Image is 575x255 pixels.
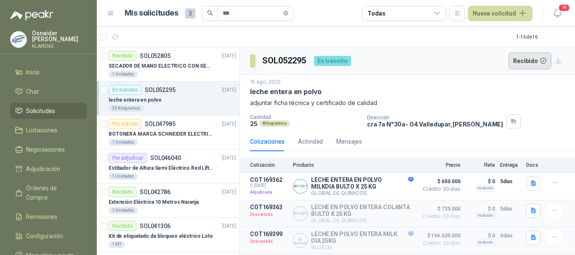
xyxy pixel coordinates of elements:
[311,244,413,250] p: BLUXUS
[109,139,138,146] div: 1 Unidades
[109,232,213,240] p: Kit de etiquetado de bloqueo eléctrico Loto
[222,86,236,94] p: [DATE]
[97,81,240,116] a: En tránsitoSOL052295[DATE] leche entera en polvo25 Kilogramos
[262,54,307,67] h3: SOL052295
[145,87,176,93] p: SOL052295
[97,47,240,81] a: RecibidoSOL052805[DATE] SECADOR DE MANO ELECTRICO CON SENSOR1 Unidades
[250,114,360,120] p: Cantidad
[508,53,552,69] button: Recibido
[10,122,87,138] a: Licitaciones
[10,84,87,100] a: Chat
[468,6,532,21] button: Nueva solicitud
[418,187,461,192] span: Crédito 30 días
[475,212,495,219] div: Incluido
[418,204,461,214] span: $ 725.000
[475,185,495,192] div: Incluido
[207,10,213,16] span: search
[26,87,39,96] span: Chat
[10,161,87,177] a: Adjudicación
[283,11,288,16] span: close-circle
[250,176,288,183] p: COT169362
[140,223,170,229] p: SOL041306
[293,234,307,247] img: Company Logo
[97,218,240,252] a: RecibidoSOL041306[DATE] Kit de etiquetado de bloqueo eléctrico Loto1 KIT
[109,221,136,231] div: Recibido
[109,207,138,214] div: 1 Unidades
[466,176,495,187] p: $ 0
[109,62,213,70] p: SECADOR DE MANO ELECTRICO CON SENSOR
[418,241,461,246] span: Crédito 30 días
[550,6,565,21] button: 19
[250,210,288,219] p: Descartada
[250,188,288,197] p: Adjudicada
[250,162,288,168] p: Cotización
[418,162,461,168] p: Precio
[293,207,307,221] img: Company Logo
[466,231,495,241] p: $ 0
[222,52,236,60] p: [DATE]
[109,119,141,129] div: Por cotizar
[250,87,322,96] p: leche entera en polvo
[250,204,288,210] p: COT169363
[250,120,258,127] p: 25
[97,116,240,150] a: Por cotizarSOL047985[DATE] BOTONERA MARCA SCHNEIDER ELECTRIC MODELO XALD05AA1 Unidades
[475,239,495,246] div: Incluido
[125,7,178,19] h1: Mis solicitudes
[140,53,170,59] p: SOL052805
[367,121,503,128] p: cra 7a N°30a- 04 Valledupar , [PERSON_NAME]
[367,9,385,18] div: Todas
[558,4,570,12] span: 19
[109,153,147,163] div: Por adjudicar
[466,162,495,168] p: Flete
[109,241,125,248] div: 1 KIT
[222,120,236,128] p: [DATE]
[222,154,236,162] p: [DATE]
[500,162,521,168] p: Entrega
[311,231,413,244] p: LECHE EN POLVO ENTERA MILK DIA 25KG
[367,115,503,121] p: Dirección
[11,32,27,47] img: Company Logo
[10,10,53,20] img: Logo peakr
[311,217,413,223] p: GLOBAL DE QUIMICOS
[500,231,521,241] p: 5 días
[283,9,288,17] span: close-circle
[10,103,87,119] a: Solicitudes
[500,204,521,214] p: 5 días
[259,120,290,127] div: Kilogramos
[418,176,461,187] span: $ 650.000
[150,155,181,161] p: SOL046040
[109,173,138,180] div: 1 Unidades
[418,214,461,219] span: Crédito 30 días
[222,222,236,230] p: [DATE]
[32,30,87,42] p: Osnaider [PERSON_NAME]
[109,130,213,138] p: BOTONERA MARCA SCHNEIDER ELECTRIC MODELO XALD05AA
[97,184,240,218] a: RecibidoSOL042786[DATE] Extensión Eléctrica 10 Metros Naranja1 Unidades
[336,137,362,146] div: Mensajes
[26,68,40,77] span: Inicio
[26,184,79,202] span: Órdenes de Compra
[526,162,543,168] p: Docs
[311,204,413,217] p: LECHE EN POLVO ENTERA COLANTA BULTO X 25 KG
[293,162,413,168] p: Producto
[466,204,495,214] p: $ 0
[109,51,136,61] div: Recibido
[250,137,285,146] div: Cotizaciones
[10,142,87,158] a: Negociaciones
[516,30,565,44] div: 1 - 16 de 16
[250,78,281,86] p: 15 ago, 2025
[26,106,55,116] span: Solicitudes
[26,126,57,135] span: Licitaciones
[250,237,288,246] p: Descartada
[109,85,141,95] div: En tránsito
[10,228,87,244] a: Configuración
[311,176,413,190] p: LECHE ENTERA EN POLVO MILKDIA BULTO X 25 KG
[109,96,161,104] p: leche entera en polvo
[222,188,236,196] p: [DATE]
[250,183,288,188] span: C: [DATE]
[314,56,351,66] div: En tránsito
[185,8,195,18] span: 3
[10,64,87,80] a: Inicio
[32,44,87,49] p: KLARENS
[140,189,170,195] p: SOL042786
[26,231,63,241] span: Configuración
